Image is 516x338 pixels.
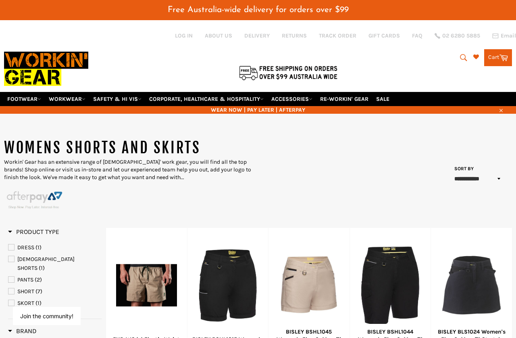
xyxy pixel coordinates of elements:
a: SAFETY & HI VIS [90,92,145,106]
span: (2) [35,276,42,283]
label: Sort by [451,165,474,172]
h1: WOMENS SHORTS AND SKIRTS [4,138,258,158]
button: Join the community! [20,313,73,319]
span: Email [501,33,516,39]
a: LADIES SHORTS [8,255,102,273]
span: Product Type [8,228,59,236]
a: SHORT [8,287,102,296]
a: Email [492,33,516,39]
a: WORKWEAR [46,92,89,106]
span: Free Australia-wide delivery for orders over $99 [168,6,349,14]
span: (1) [39,265,45,271]
p: Workin' Gear has an extensive range of [DEMOGRAPHIC_DATA]' work gear, you will find all the top b... [4,158,258,182]
a: Cart [484,49,512,66]
span: 02 6280 5885 [442,33,480,39]
a: SALE [373,92,393,106]
a: ABOUT US [205,32,232,40]
span: PANTS [17,276,33,283]
a: Log in [175,32,193,39]
span: DRESS [17,244,34,251]
span: (1) [35,300,42,307]
span: Brand [8,327,37,335]
a: GIFT CARDS [368,32,400,40]
a: RETURNS [282,32,307,40]
a: FAQ [412,32,422,40]
span: WEAR NOW | PAY LATER | AFTERPAY [4,106,512,114]
span: SKORT [17,300,34,307]
img: Flat $9.95 shipping Australia wide [238,64,339,81]
a: SKORT [8,299,102,308]
a: FOOTWEAR [4,92,44,106]
a: DRESS [8,243,102,252]
h3: Brand [8,327,37,335]
span: SHORT [17,288,34,295]
img: Workin Gear leaders in Workwear, Safety Boots, PPE, Uniforms. Australia's No.1 in Workwear [4,46,88,92]
a: CORPORATE, HEALTHCARE & HOSPITALITY [146,92,267,106]
a: 02 6280 5885 [435,33,480,39]
a: ACCESSORIES [268,92,316,106]
span: [DEMOGRAPHIC_DATA] SHORTS [17,256,75,271]
a: DELIVERY [244,32,270,40]
a: RE-WORKIN' GEAR [317,92,372,106]
span: (1) [35,244,42,251]
a: PANTS [8,275,102,284]
h3: Product Type [8,228,59,236]
span: (7) [35,288,42,295]
a: TRACK ORDER [319,32,356,40]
